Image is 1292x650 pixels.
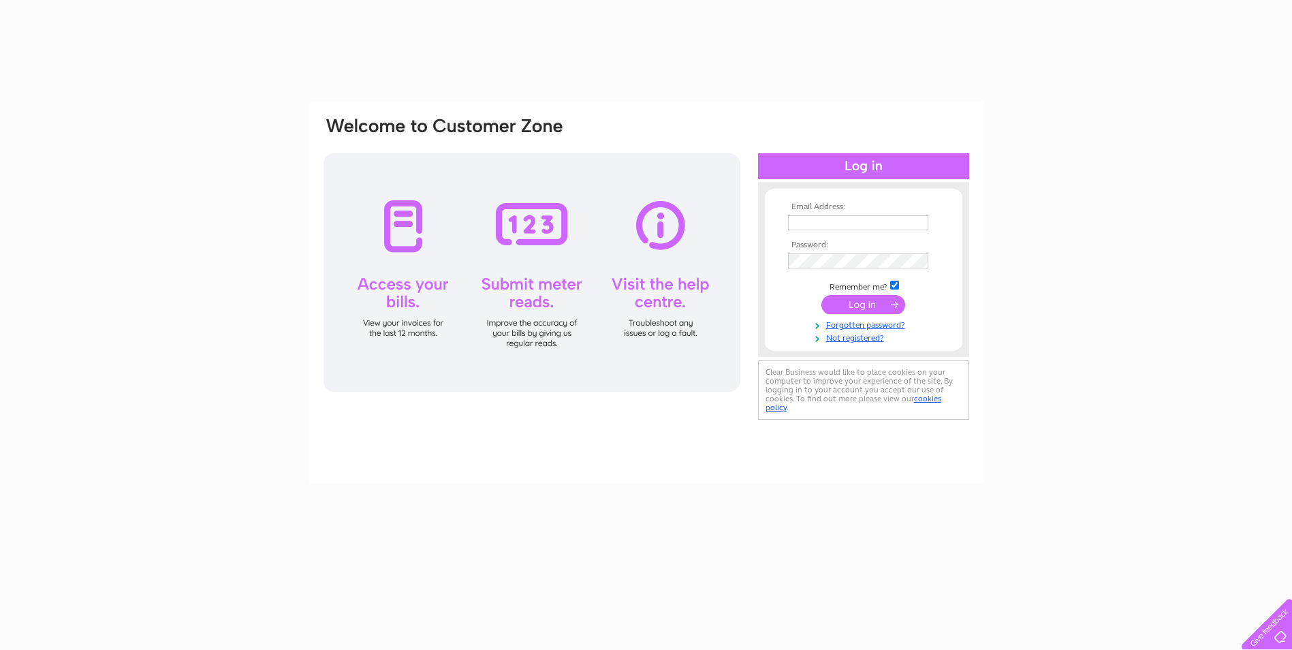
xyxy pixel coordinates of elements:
[785,279,943,292] td: Remember me?
[785,241,943,250] th: Password:
[788,318,943,330] a: Forgotten password?
[821,295,905,314] input: Submit
[913,217,924,228] img: npw-badge-icon-locked.svg
[766,394,941,412] a: cookies policy
[758,360,969,420] div: Clear Business would like to place cookies on your computer to improve your experience of the sit...
[913,256,924,266] img: npw-badge-icon-locked.svg
[785,202,943,212] th: Email Address:
[788,330,943,343] a: Not registered?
